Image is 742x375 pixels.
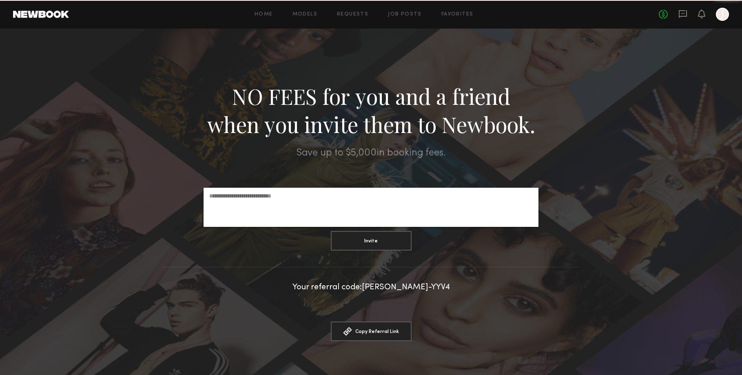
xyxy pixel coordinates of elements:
a: Models [292,12,317,17]
button: Copy Referral Link [331,322,412,341]
a: Job Posts [388,12,422,17]
a: Home [255,12,273,17]
a: Requests [337,12,368,17]
a: Favorites [441,12,474,17]
a: J [716,8,729,21]
button: Invite [331,231,412,251]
